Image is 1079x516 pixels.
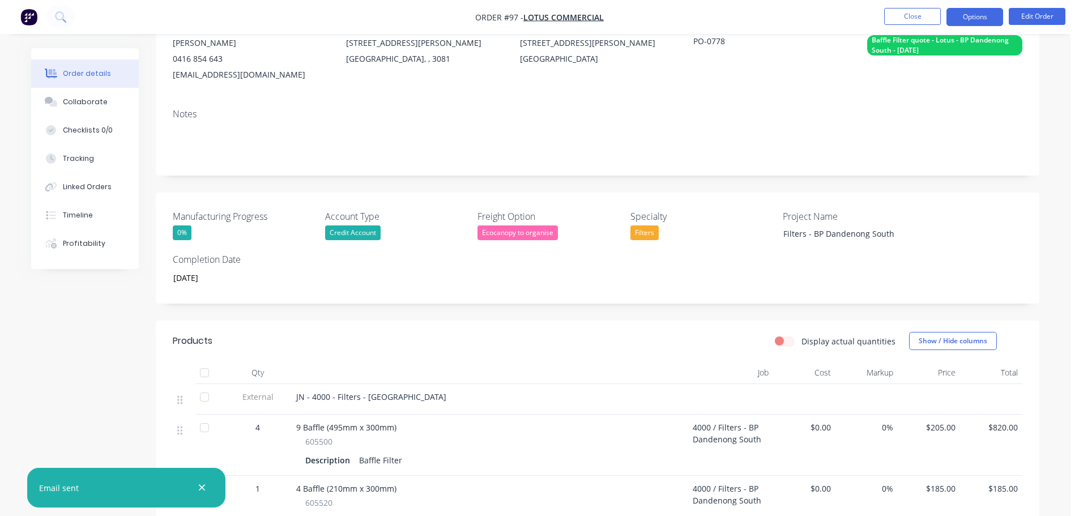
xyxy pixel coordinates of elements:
div: [STREET_ADDRESS][PERSON_NAME] [520,35,675,51]
button: Show / Hide columns [909,332,997,350]
span: 4 [255,421,260,433]
span: $820.00 [965,421,1018,433]
button: Edit Order [1009,8,1065,25]
span: External [228,391,287,403]
div: Filters - BP Dandenong South [774,225,916,242]
div: Markup [835,361,898,384]
button: Checklists 0/0 [31,116,139,144]
div: 0% [173,225,191,240]
span: 605520 [305,497,332,509]
span: 0% [840,421,893,433]
span: 0% [840,483,893,494]
div: Notes [173,109,1022,120]
div: Baffle Filter [355,452,407,468]
button: Close [884,8,941,25]
span: 1 [255,483,260,494]
div: [STREET_ADDRESS][PERSON_NAME][GEOGRAPHIC_DATA] [520,35,675,71]
div: Cost [773,361,835,384]
button: Linked Orders [31,173,139,201]
span: $0.00 [778,483,831,494]
div: Linked Orders [63,182,112,192]
button: Order details [31,59,139,88]
div: Email sent [39,482,79,494]
div: Timeline [63,210,93,220]
img: Factory [20,8,37,25]
div: Baffle Filter quote - Lotus - BP Dandenong South - [DATE] [867,35,1022,56]
div: Products [173,334,212,348]
a: Lotus Commercial [523,12,604,23]
div: [STREET_ADDRESS][PERSON_NAME] [346,35,501,51]
div: Total [960,361,1022,384]
label: Manufacturing Progress [173,210,314,223]
button: Options [946,8,1003,26]
div: [PERSON_NAME]0416 854 643[EMAIL_ADDRESS][DOMAIN_NAME] [173,35,328,83]
div: Description [305,452,355,468]
span: Order #97 - [475,12,523,23]
span: 9 Baffle (495mm x 300mm) [296,422,396,433]
label: Freight Option [477,210,619,223]
span: 4 Baffle (210mm x 300mm) [296,483,396,494]
div: Checklists 0/0 [63,125,113,135]
input: Enter date [165,269,306,286]
div: 4000 / Filters - BP Dandenong South [688,415,773,476]
div: Filters [630,225,659,240]
div: Ecocanopy to organise [477,225,558,240]
span: $0.00 [778,421,831,433]
div: Credit Account [325,225,381,240]
span: 605500 [305,436,332,447]
div: Price [898,361,960,384]
label: Account Type [325,210,467,223]
div: [GEOGRAPHIC_DATA] [520,51,675,67]
label: Completion Date [173,253,314,266]
label: Project Name [783,210,924,223]
button: Timeline [31,201,139,229]
div: Order details [63,69,111,79]
div: PO-0778 [693,35,835,51]
div: Profitability [63,238,105,249]
div: [EMAIL_ADDRESS][DOMAIN_NAME] [173,67,328,83]
button: Collaborate [31,88,139,116]
label: Display actual quantities [801,335,895,347]
span: $185.00 [965,483,1018,494]
div: [STREET_ADDRESS][PERSON_NAME][GEOGRAPHIC_DATA], , 3081 [346,35,501,71]
button: Profitability [31,229,139,258]
span: JN - 4000 - Filters - [GEOGRAPHIC_DATA] [296,391,446,402]
div: 0416 854 643 [173,51,328,67]
span: $205.00 [902,421,956,433]
button: Tracking [31,144,139,173]
div: Collaborate [63,97,108,107]
div: Qty [224,361,292,384]
span: $185.00 [902,483,956,494]
label: Specialty [630,210,772,223]
div: [GEOGRAPHIC_DATA], , 3081 [346,51,501,67]
div: [PERSON_NAME] [173,35,328,51]
div: Job [688,361,773,384]
div: Tracking [63,153,94,164]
